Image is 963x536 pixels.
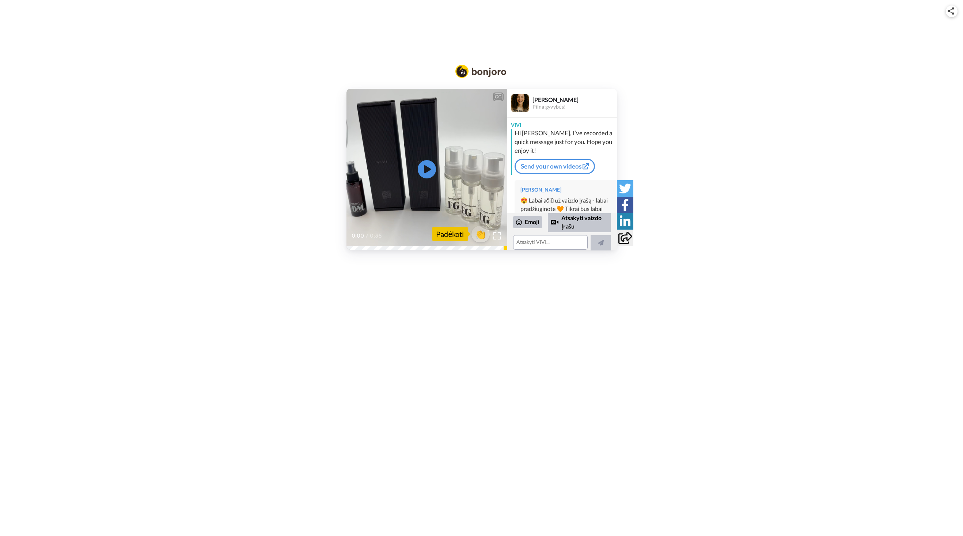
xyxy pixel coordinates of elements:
div: Padėkoti [432,227,467,241]
a: Send your own videos [515,159,595,174]
div: Atsakyti vaizdo įrašu [548,212,611,232]
button: 👏 [471,226,490,242]
img: Bonjoro Logo [455,65,507,78]
div: VIVI [507,118,617,129]
div: Reply by Video [551,218,559,227]
div: Pilna gyvybės! [532,104,617,110]
div: CC [494,93,503,101]
div: [PERSON_NAME] [532,96,617,103]
div: 😍 Labai ačiū už vaizdo įrašą - labai pradžiuginote 🧡 Tikrai bus labai įdomu išbandyti visus produ... [520,196,611,255]
div: Hi [PERSON_NAME], I’ve recorded a quick message just for you. Hope you enjoy it! [515,129,615,155]
img: Full screen [493,232,501,239]
div: Emoji [513,216,542,228]
span: 👏 [471,228,490,240]
span: / [366,231,368,240]
span: 0:00 [352,231,364,240]
span: 0:35 [370,231,383,240]
img: ic_share.svg [948,7,954,15]
div: [PERSON_NAME] [520,186,611,193]
img: Profile Image [511,94,529,112]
